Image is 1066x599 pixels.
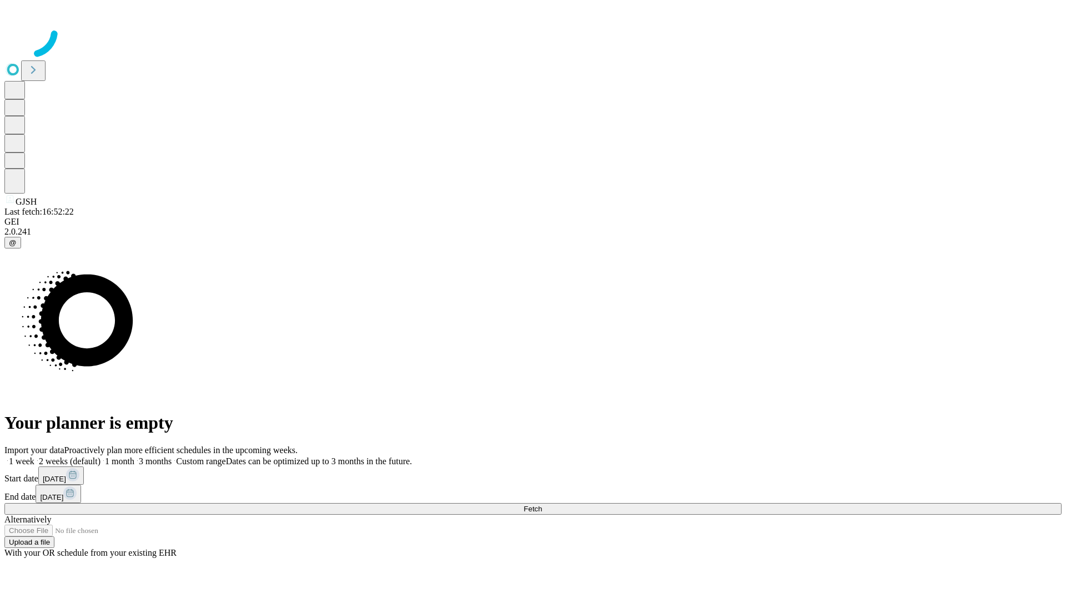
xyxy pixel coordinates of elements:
[4,237,21,248] button: @
[16,197,37,206] span: GJSH
[139,456,172,466] span: 3 months
[4,485,1062,503] div: End date
[226,456,412,466] span: Dates can be optimized up to 3 months in the future.
[4,466,1062,485] div: Start date
[4,413,1062,433] h1: Your planner is empty
[4,548,177,557] span: With your OR schedule from your existing EHR
[64,445,298,455] span: Proactively plan more efficient schedules in the upcoming weeks.
[4,227,1062,237] div: 2.0.241
[4,503,1062,515] button: Fetch
[105,456,134,466] span: 1 month
[9,456,34,466] span: 1 week
[4,217,1062,227] div: GEI
[43,475,66,483] span: [DATE]
[40,493,63,501] span: [DATE]
[524,505,542,513] span: Fetch
[36,485,81,503] button: [DATE]
[4,207,74,216] span: Last fetch: 16:52:22
[4,445,64,455] span: Import your data
[4,515,51,524] span: Alternatively
[176,456,225,466] span: Custom range
[39,456,100,466] span: 2 weeks (default)
[38,466,84,485] button: [DATE]
[4,536,54,548] button: Upload a file
[9,238,17,247] span: @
